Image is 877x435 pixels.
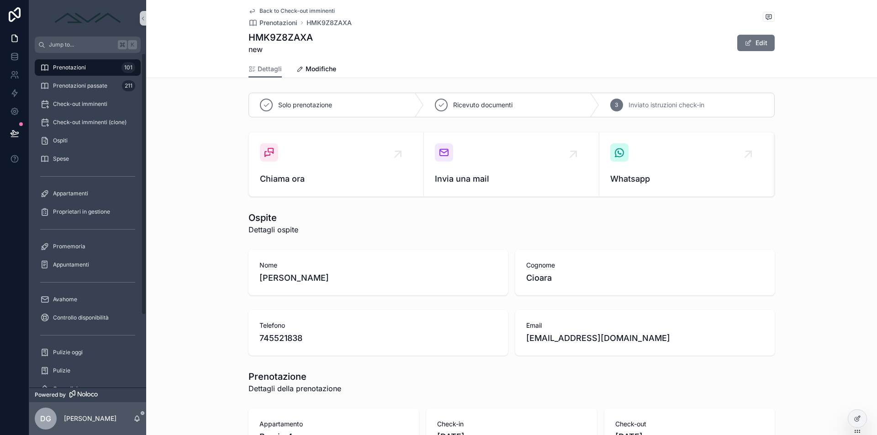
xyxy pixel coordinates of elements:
span: DG [40,413,51,424]
span: Jump to... [49,41,114,48]
span: Dettagli della prenotazione [248,383,341,394]
a: Check-out imminenti [35,96,141,112]
a: Prenotazioni [248,18,297,27]
span: Ricevuto documenti [453,100,512,110]
span: Appartamenti [53,190,88,197]
span: Check-out imminenti (clone) [53,119,127,126]
span: Prenotazioni [259,18,297,27]
a: Controllo disponibilità [35,309,141,326]
span: K [129,41,136,48]
span: Email [526,321,764,330]
span: Modifiche [306,64,336,73]
span: Check-out imminenti [53,100,107,108]
a: Dettagli [248,61,282,78]
div: scrollable content [29,53,146,388]
h1: Prenotazione [248,370,341,383]
a: Modifiche [296,61,336,79]
span: 745521838 [259,332,497,345]
span: Appuntamenti [53,261,89,268]
span: [PERSON_NAME] [259,272,497,284]
span: Cognome [526,261,764,270]
span: Controllo disponibilità [53,314,109,321]
span: Check-in [437,419,586,429]
a: Spese [35,151,141,167]
span: Inviato istruzioni check-in [629,100,704,110]
div: 211 [122,80,135,91]
div: 101 [122,62,135,73]
a: Prenotazioni passate211 [35,78,141,94]
img: App logo [51,11,124,26]
a: Avahome [35,291,141,308]
p: [PERSON_NAME] [64,414,116,423]
span: Dettagli [258,64,282,73]
a: Ospiti [35,132,141,149]
span: [EMAIL_ADDRESS][DOMAIN_NAME] [526,332,764,345]
h1: HMK9Z8ZAXA [248,31,313,44]
span: Telefono [259,321,497,330]
span: Solo prenotazione [278,100,332,110]
span: Promemoria [53,243,85,250]
span: new [248,44,313,55]
span: Whatsapp [610,173,763,185]
span: Pulizie oggi [53,349,83,356]
a: Check-out imminenti (clone) [35,114,141,131]
a: Ore pulizie [35,381,141,397]
span: Pulizie [53,367,70,374]
span: Appartamento [259,419,408,429]
span: Ospiti [53,137,68,144]
a: Promemoria [35,238,141,255]
a: Prenotazioni101 [35,59,141,76]
button: Edit [737,35,775,51]
span: Avahome [53,296,77,303]
a: Powered by [29,388,146,402]
span: Nome [259,261,497,270]
span: Invia una mail [435,173,587,185]
span: Powered by [35,391,66,398]
span: Cioara [526,272,764,284]
a: HMK9Z8ZAXA [306,18,352,27]
a: Pulizie [35,362,141,379]
span: Proprietari in gestione [53,208,110,215]
a: Appartamenti [35,185,141,202]
span: Prenotazioni [53,64,86,71]
a: Whatsapp [599,132,774,196]
a: Chiama ora [249,132,424,196]
h1: Ospite [248,211,298,224]
a: Pulizie oggi [35,344,141,361]
span: Check-out [615,419,764,429]
button: Jump to...K [35,37,141,53]
span: Prenotazioni passate [53,82,107,89]
span: 3 [615,101,618,109]
a: Invia una mail [424,132,599,196]
a: Back to Check-out imminenti [248,7,335,15]
a: Appuntamenti [35,257,141,273]
span: Spese [53,155,69,162]
span: Ore pulizie [53,385,81,393]
span: Back to Check-out imminenti [259,7,335,15]
span: Dettagli ospite [248,224,298,235]
a: Proprietari in gestione [35,204,141,220]
span: Chiama ora [260,173,412,185]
